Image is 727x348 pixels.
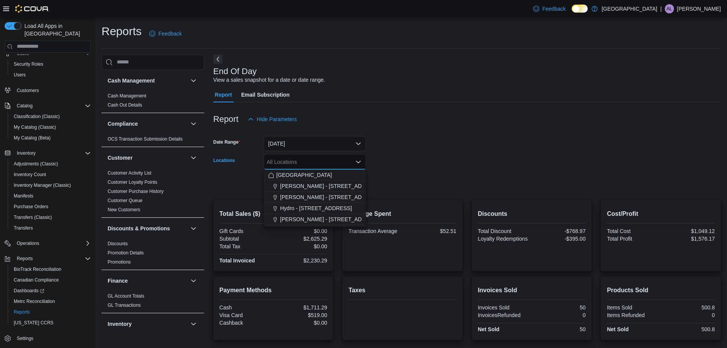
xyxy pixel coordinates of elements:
[108,320,187,328] button: Inventory
[11,223,91,233] span: Transfers
[108,93,146,99] span: Cash Management
[108,293,144,299] a: GL Account Totals
[108,225,187,232] button: Discounts & Promotions
[11,133,91,142] span: My Catalog (Beta)
[108,277,128,285] h3: Finance
[189,153,198,162] button: Customer
[677,4,721,13] p: [PERSON_NAME]
[478,312,530,318] div: InvoicesRefunded
[14,320,53,326] span: [US_STATE] CCRS
[189,276,198,285] button: Finance
[108,179,157,185] span: Customer Loyalty Points
[102,168,204,217] div: Customer
[11,286,91,295] span: Dashboards
[663,228,715,234] div: $1,049.12
[665,4,674,13] div: Angel Little
[17,150,35,156] span: Inventory
[21,22,91,37] span: Load All Apps in [GEOGRAPHIC_DATA]
[11,275,91,285] span: Canadian Compliance
[11,286,47,295] a: Dashboards
[607,286,715,295] h2: Products Sold
[11,318,91,327] span: Washington CCRS
[146,26,185,41] a: Feedback
[108,250,144,256] span: Promotion Details
[219,236,272,242] div: Subtotal
[276,171,332,179] span: [GEOGRAPHIC_DATA]
[14,288,44,294] span: Dashboards
[478,304,530,311] div: Invoices Sold
[663,326,715,332] div: 500.8
[14,333,91,343] span: Settings
[14,124,56,130] span: My Catalog (Classic)
[607,228,659,234] div: Total Cost
[14,86,91,95] span: Customers
[14,61,43,67] span: Security Roles
[348,286,456,295] h2: Taxes
[572,5,588,13] input: Dark Mode
[8,180,94,191] button: Inventory Manager (Classic)
[8,307,94,317] button: Reports
[478,236,530,242] div: Loyalty Redemptions
[108,198,142,203] a: Customer Queue
[14,72,26,78] span: Users
[108,154,132,162] h3: Customer
[14,225,33,231] span: Transfers
[2,85,94,96] button: Customers
[14,214,52,220] span: Transfers (Classic)
[189,319,198,329] button: Inventory
[219,312,272,318] div: Visa Card
[264,181,366,192] button: [PERSON_NAME] - [STREET_ADDRESS][PERSON_NAME]
[8,201,94,212] button: Purchase Orders
[11,191,91,201] span: Manifests
[355,159,361,165] button: Close list of options
[11,202,91,211] span: Purchase Orders
[14,254,36,263] button: Reports
[102,291,204,313] div: Finance
[108,259,131,265] span: Promotions
[102,239,204,270] div: Discounts & Promotions
[14,193,33,199] span: Manifests
[158,30,182,37] span: Feedback
[264,136,366,151] button: [DATE]
[11,170,91,179] span: Inventory Count
[219,228,272,234] div: Gift Cards
[11,265,91,274] span: BioTrack Reconciliation
[2,253,94,264] button: Reports
[15,5,49,13] img: Cova
[108,320,132,328] h3: Inventory
[108,77,187,84] button: Cash Management
[14,101,35,110] button: Catalog
[8,264,94,275] button: BioTrack Reconciliation
[213,55,222,64] button: Next
[108,102,142,108] a: Cash Out Details
[348,228,401,234] div: Transaction Average
[275,320,327,326] div: $0.00
[11,202,52,211] a: Purchase Orders
[11,60,46,69] a: Security Roles
[257,115,297,123] span: Hide Parameters
[264,192,366,203] button: [PERSON_NAME] - [STREET_ADDRESS]
[607,304,659,311] div: Items Sold
[607,312,659,318] div: Items Refunded
[11,60,91,69] span: Security Roles
[264,203,366,214] button: Hydro - [STREET_ADDRESS]
[8,111,94,122] button: Classification (Classic)
[607,209,715,219] h2: Cost/Profit
[215,87,232,102] span: Report
[108,77,155,84] h3: Cash Management
[11,181,74,190] a: Inventory Manager (Classic)
[108,303,141,308] a: GL Transactions
[14,161,58,167] span: Adjustments (Classic)
[8,59,94,70] button: Security Roles
[108,154,187,162] button: Customer
[11,213,91,222] span: Transfers (Classic)
[11,123,91,132] span: My Catalog (Classic)
[14,277,59,283] span: Canadian Compliance
[530,1,569,16] a: Feedback
[601,4,657,13] p: [GEOGRAPHIC_DATA]
[533,304,585,311] div: 50
[478,326,500,332] strong: Net Sold
[275,228,327,234] div: $0.00
[275,236,327,242] div: $2,625.29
